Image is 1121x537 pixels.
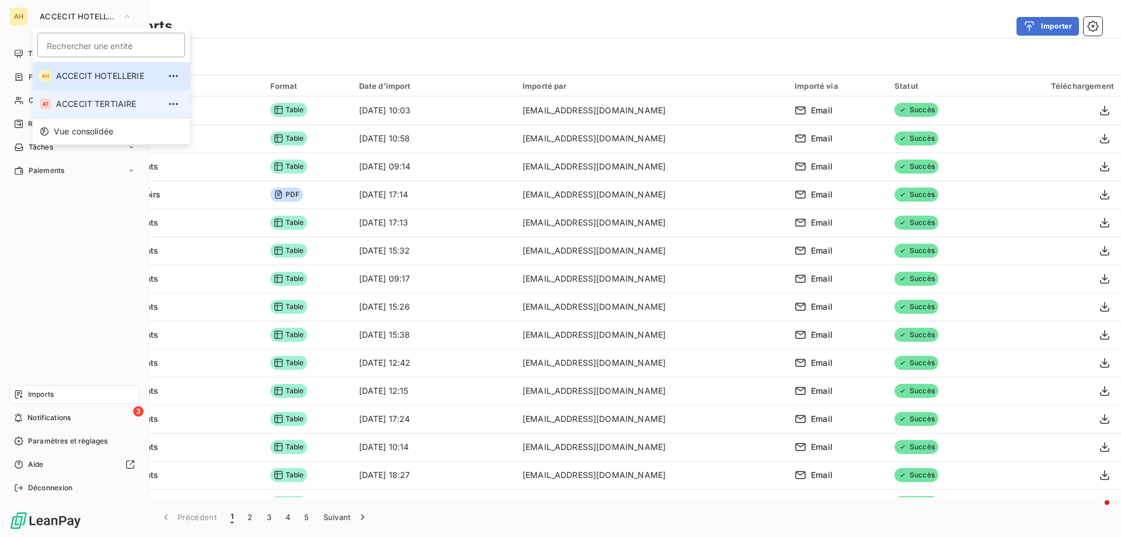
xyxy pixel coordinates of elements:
span: PDF [270,188,303,202]
span: Vue consolidée [54,126,113,137]
button: Importer [1016,17,1079,36]
img: Logo LeanPay [9,511,82,530]
td: [EMAIL_ADDRESS][DOMAIN_NAME] [516,293,788,321]
div: Téléchargement [994,81,1114,91]
td: [DATE] 12:42 [352,349,516,377]
div: Importé par [523,81,781,91]
td: [EMAIL_ADDRESS][DOMAIN_NAME] [516,405,788,433]
td: [EMAIL_ADDRESS][DOMAIN_NAME] [516,181,788,209]
span: Imports [28,389,54,400]
div: Format [270,81,345,91]
span: Table [270,103,308,117]
span: Table [270,412,308,426]
span: Table [270,216,308,230]
span: Table [270,384,308,398]
td: [EMAIL_ADDRESS][DOMAIN_NAME] [516,96,788,124]
span: Tâches [29,142,53,153]
span: Email [811,329,833,341]
span: Succès [894,216,938,230]
span: Aide [28,459,44,470]
span: Email [811,385,833,397]
span: Table [270,244,308,258]
td: [DATE] 15:26 [352,293,516,321]
span: Email [811,161,833,172]
span: Table [270,160,308,174]
td: [EMAIL_ADDRESS][DOMAIN_NAME] [516,321,788,349]
td: [EMAIL_ADDRESS][DOMAIN_NAME] [516,237,788,265]
span: Tableau de bord [28,48,82,59]
td: [DATE] 09:17 [352,265,516,293]
span: Email [811,133,833,144]
td: [DATE] 10:58 [352,124,516,153]
span: Paramètres et réglages [28,436,107,446]
td: [DATE] 15:38 [352,321,516,349]
span: ACCECIT HOTELLERIE [40,12,118,21]
div: AH [9,7,28,26]
span: Succès [894,160,938,174]
span: Email [811,469,833,481]
td: [EMAIL_ADDRESS][DOMAIN_NAME] [516,209,788,237]
span: 3 [133,406,144,417]
span: ACCECIT HOTELLERIE [56,70,159,82]
button: 5 [297,505,316,529]
input: placeholder [37,33,185,57]
td: [DATE] 10:03 [352,96,516,124]
button: Suivant [316,505,375,529]
span: Succès [894,272,938,286]
button: 3 [260,505,278,529]
td: [DATE] 17:13 [352,209,516,237]
span: Email [811,189,833,200]
span: ACCECIT TERTIAIRE [56,98,159,110]
td: [EMAIL_ADDRESS][DOMAIN_NAME] [516,153,788,181]
span: Email [811,105,833,116]
span: Succès [894,440,938,454]
button: 1 [224,505,241,529]
span: Email [811,245,833,257]
div: Date d’import [359,81,509,91]
span: Succès [894,468,938,482]
span: Succès [894,244,938,258]
td: [DATE] 10:14 [352,433,516,461]
div: AH [40,70,51,82]
span: Paiements [29,165,64,176]
span: Succès [894,412,938,426]
span: Table [270,328,308,342]
span: Relances [28,119,59,129]
div: Statut [894,81,980,91]
span: Email [811,441,833,453]
span: Succès [894,496,938,510]
td: [EMAIL_ADDRESS][DOMAIN_NAME] [516,265,788,293]
td: [DATE] 16:10 [352,489,516,517]
iframe: Intercom live chat [1081,497,1109,525]
span: Table [270,272,308,286]
td: [DATE] 09:14 [352,153,516,181]
span: Table [270,440,308,454]
span: Email [811,357,833,369]
span: 1 [231,511,234,523]
span: Table [270,131,308,145]
span: Succès [894,356,938,370]
a: Aide [9,455,140,474]
span: Table [270,468,308,482]
span: Factures [29,72,58,82]
span: Succès [894,103,938,117]
div: AT [40,98,51,110]
button: 4 [278,505,297,529]
span: Table [270,300,308,314]
td: [DATE] 17:14 [352,181,516,209]
button: 2 [241,505,259,529]
span: Succès [894,131,938,145]
span: Déconnexion [28,483,73,493]
span: Table [270,356,308,370]
span: Table [270,496,308,510]
span: Succès [894,188,938,202]
div: Importé via [795,81,880,91]
span: Succès [894,300,938,314]
td: [EMAIL_ADDRESS][DOMAIN_NAME] [516,433,788,461]
td: [EMAIL_ADDRESS][DOMAIN_NAME] [516,461,788,489]
button: Précédent [153,505,224,529]
td: [EMAIL_ADDRESS][DOMAIN_NAME] [516,349,788,377]
td: [EMAIL_ADDRESS][DOMAIN_NAME] [516,377,788,405]
span: Email [811,301,833,313]
td: [DATE] 17:24 [352,405,516,433]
